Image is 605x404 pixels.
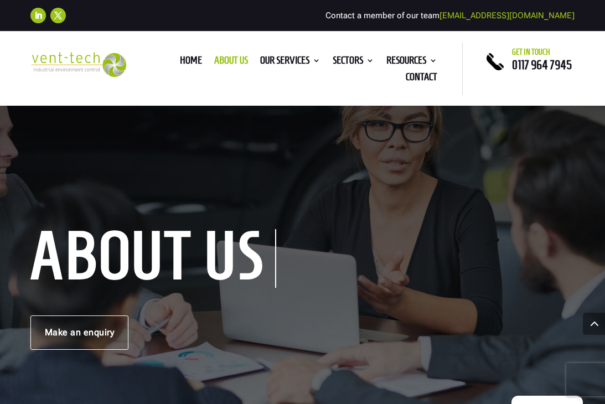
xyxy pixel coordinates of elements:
a: Home [180,56,202,69]
a: Follow on LinkedIn [30,8,46,23]
a: Resources [386,56,437,69]
h1: About us [30,229,276,288]
a: Follow on X [50,8,66,23]
img: 2023-09-27T08_35_16.549ZVENT-TECH---Clear-background [30,52,126,76]
a: Our Services [260,56,320,69]
span: Get in touch [512,48,550,56]
a: [EMAIL_ADDRESS][DOMAIN_NAME] [439,11,575,20]
a: About us [214,56,248,69]
a: Contact [406,73,437,85]
a: Make an enquiry [30,315,129,350]
span: Contact a member of our team [325,11,575,20]
a: Sectors [333,56,374,69]
a: 0117 964 7945 [512,58,572,71]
